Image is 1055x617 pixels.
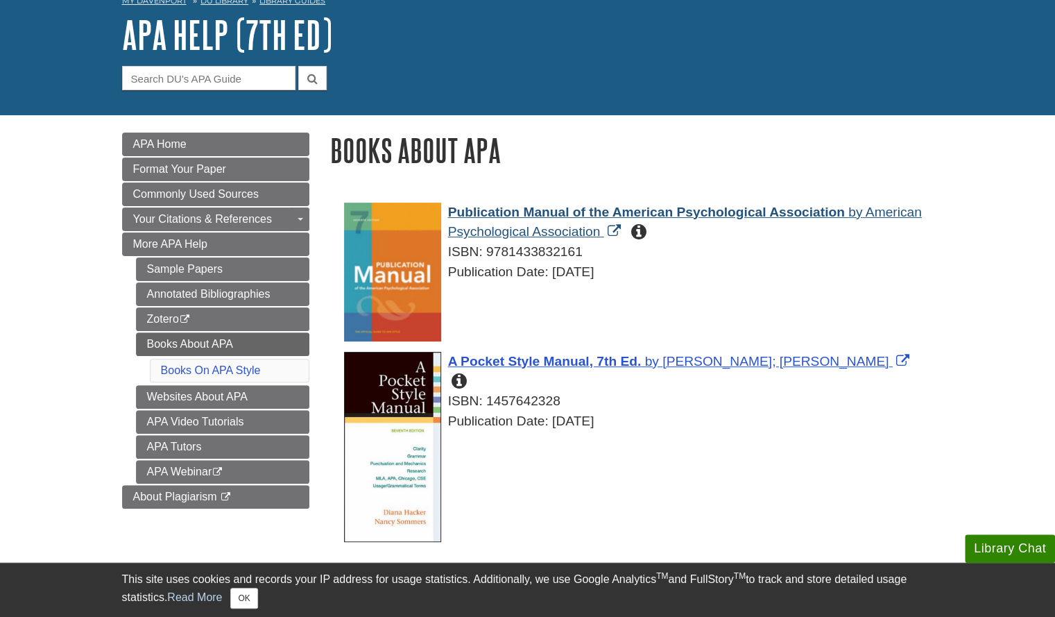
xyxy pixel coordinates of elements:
span: Your Citations & References [133,213,272,225]
span: Format Your Paper [133,163,226,175]
a: APA Tutors [136,435,309,459]
a: Books About APA [136,332,309,356]
a: Books On APA Style [161,364,261,376]
a: Your Citations & References [122,208,309,231]
img: Cover Art [344,203,441,341]
a: Read More [167,591,222,603]
sup: TM [656,571,668,581]
div: This site uses cookies and records your IP address for usage statistics. Additionally, we use Goo... [122,571,934,609]
a: Format Your Paper [122,158,309,181]
h1: Books About APA [330,133,934,168]
a: About Plagiarism [122,485,309,509]
a: APA Home [122,133,309,156]
span: [PERSON_NAME]; [PERSON_NAME] [662,354,889,369]
i: This link opens in a new window [179,315,191,324]
span: A Pocket Style Manual, 7th Ed. [448,354,642,369]
span: APA Home [133,138,187,150]
div: ISBN: 9781433832161 [344,242,934,262]
span: Publication Manual of the American Psychological Association [448,205,845,219]
span: Commonly Used Sources [133,188,259,200]
span: More APA Help [133,238,207,250]
a: Annotated Bibliographies [136,282,309,306]
div: Publication Date: [DATE] [344,262,934,282]
input: Search DU's APA Guide [122,66,295,90]
a: Link opens in new window [448,205,922,239]
div: ISBN: 1457642328 [344,391,934,412]
a: More APA Help [122,233,309,256]
a: APA Video Tutorials [136,410,309,434]
button: Library Chat [965,534,1055,563]
button: Close [230,588,257,609]
i: This link opens in a new window [220,493,232,502]
a: Link opens in new window [448,354,913,369]
a: Commonly Used Sources [122,183,309,206]
a: Sample Papers [136,257,309,281]
div: Guide Page Menu [122,133,309,509]
a: APA Webinar [136,460,309,484]
div: Publication Date: [DATE] [344,412,934,432]
a: APA Help (7th Ed) [122,13,332,56]
span: About Plagiarism [133,491,217,502]
a: Zotero [136,307,309,331]
span: by [848,205,862,219]
sup: TM [734,571,746,581]
a: Websites About APA [136,385,309,409]
i: This link opens in a new window [212,468,223,477]
span: by [644,354,658,369]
